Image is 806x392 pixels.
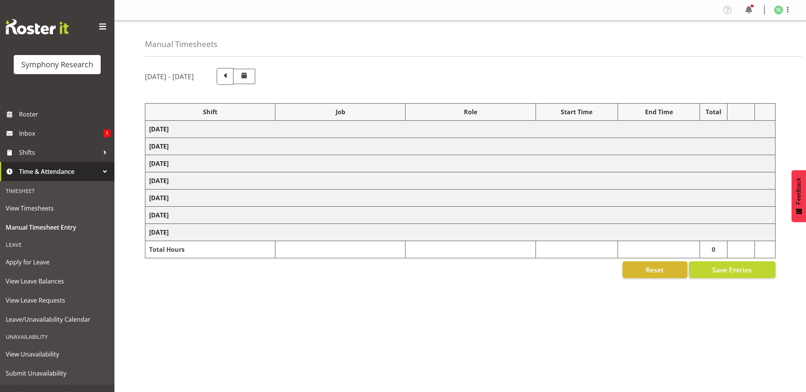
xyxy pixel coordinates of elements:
[145,121,775,138] td: [DATE]
[2,364,113,383] a: Submit Unavailability
[6,348,109,360] span: View Unavailability
[689,261,775,278] button: Save Entries
[646,265,664,275] span: Reset
[2,345,113,364] a: View Unavailability
[6,222,109,233] span: Manual Timesheet Entry
[145,40,217,49] h4: Manual Timesheets
[2,272,113,291] a: View Leave Balances
[19,166,99,177] span: Time & Attendance
[6,368,109,379] span: Submit Unavailability
[6,256,109,268] span: Apply for Leave
[2,183,113,199] div: Timesheet
[103,130,111,137] span: 1
[6,275,109,287] span: View Leave Balances
[2,291,113,310] a: View Leave Requests
[6,314,109,325] span: Leave/Unavailability Calendar
[19,128,103,139] span: Inbox
[792,170,806,222] button: Feedback - Show survey
[2,199,113,218] a: View Timesheets
[2,329,113,345] div: Unavailability
[409,107,531,117] div: Role
[2,237,113,253] div: Leave
[145,155,775,172] td: [DATE]
[149,107,271,117] div: Shift
[622,107,696,117] div: End Time
[21,59,93,70] div: Symphony Research
[700,241,727,258] td: 0
[2,310,113,329] a: Leave/Unavailability Calendar
[145,241,275,258] td: Total Hours
[145,224,775,241] td: [DATE]
[145,138,775,155] td: [DATE]
[540,107,614,117] div: Start Time
[6,295,109,306] span: View Leave Requests
[145,190,775,207] td: [DATE]
[2,253,113,272] a: Apply for Leave
[795,178,802,204] span: Feedback
[712,265,752,275] span: Save Entries
[19,147,99,158] span: Shifts
[279,107,401,117] div: Job
[19,109,111,120] span: Roster
[704,107,723,117] div: Total
[145,72,194,81] h5: [DATE] - [DATE]
[774,5,783,15] img: tanya-stebbing1954.jpg
[145,172,775,190] td: [DATE]
[6,202,109,214] span: View Timesheets
[623,261,687,278] button: Reset
[2,218,113,237] a: Manual Timesheet Entry
[6,19,69,34] img: Rosterit website logo
[145,207,775,224] td: [DATE]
